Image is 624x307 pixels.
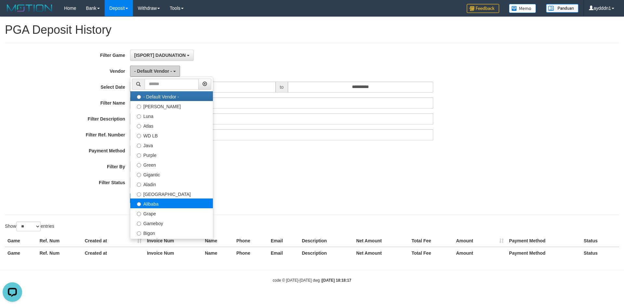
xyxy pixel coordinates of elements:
th: Description [299,247,354,259]
input: Gameboy [137,222,141,226]
label: Bigon [130,228,213,237]
button: Open LiveChat chat widget [3,3,22,22]
th: Name [202,247,234,259]
th: Email [268,235,299,247]
th: Phone [234,235,268,247]
input: Bigon [137,231,141,236]
th: Payment Method [506,247,581,259]
th: Status [581,247,619,259]
input: [GEOGRAPHIC_DATA] [137,192,141,197]
button: [ISPORT] DADUNATION [130,50,194,61]
label: Grape [130,208,213,218]
th: Phone [234,247,268,259]
input: Gigantic [137,173,141,177]
h1: PGA Deposit History [5,23,619,36]
label: Purple [130,150,213,160]
label: Luna [130,111,213,121]
th: Net Amount [354,235,409,247]
span: to [276,82,288,93]
label: Aladin [130,179,213,189]
th: Created at [82,235,144,247]
span: [ISPORT] DADUNATION [134,53,186,58]
input: WD LB [137,134,141,138]
input: Aladin [137,183,141,187]
input: - Default Vendor - [137,95,141,99]
th: Created at [82,247,144,259]
th: Game [5,247,37,259]
label: [PERSON_NAME] [130,101,213,111]
th: Game [5,235,37,247]
img: panduan.png [546,4,578,13]
th: Email [268,247,299,259]
input: Alibaba [137,202,141,206]
label: Atlas [130,121,213,130]
small: code © [DATE]-[DATE] dwg | [273,278,351,283]
th: Invoice Num [144,247,202,259]
input: Green [137,163,141,167]
label: Show entries [5,222,54,231]
label: Allstar [130,237,213,247]
th: Amount [453,247,506,259]
label: Alibaba [130,198,213,208]
th: Amount [453,235,506,247]
input: Java [137,144,141,148]
th: Total Fee [409,235,453,247]
label: WD LB [130,130,213,140]
img: MOTION_logo.png [5,3,54,13]
th: Ref. Num [37,235,82,247]
input: [PERSON_NAME] [137,105,141,109]
input: Luna [137,114,141,119]
label: Gameboy [130,218,213,228]
span: - Default Vendor - [134,69,172,74]
th: Total Fee [409,247,453,259]
label: Java [130,140,213,150]
input: Atlas [137,124,141,128]
th: Name [202,235,234,247]
th: Net Amount [354,247,409,259]
button: - Default Vendor - [130,66,180,77]
select: Showentries [16,222,41,231]
th: Status [581,235,619,247]
th: Payment Method [506,235,581,247]
th: Invoice Num [144,235,202,247]
input: Grape [137,212,141,216]
label: Gigantic [130,169,213,179]
label: Green [130,160,213,169]
input: Purple [137,153,141,158]
label: - Default Vendor - [130,91,213,101]
img: Feedback.jpg [467,4,499,13]
label: [GEOGRAPHIC_DATA] [130,189,213,198]
strong: [DATE] 18:18:17 [322,278,351,283]
th: Description [299,235,354,247]
th: Ref. Num [37,247,82,259]
img: Button%20Memo.svg [509,4,536,13]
